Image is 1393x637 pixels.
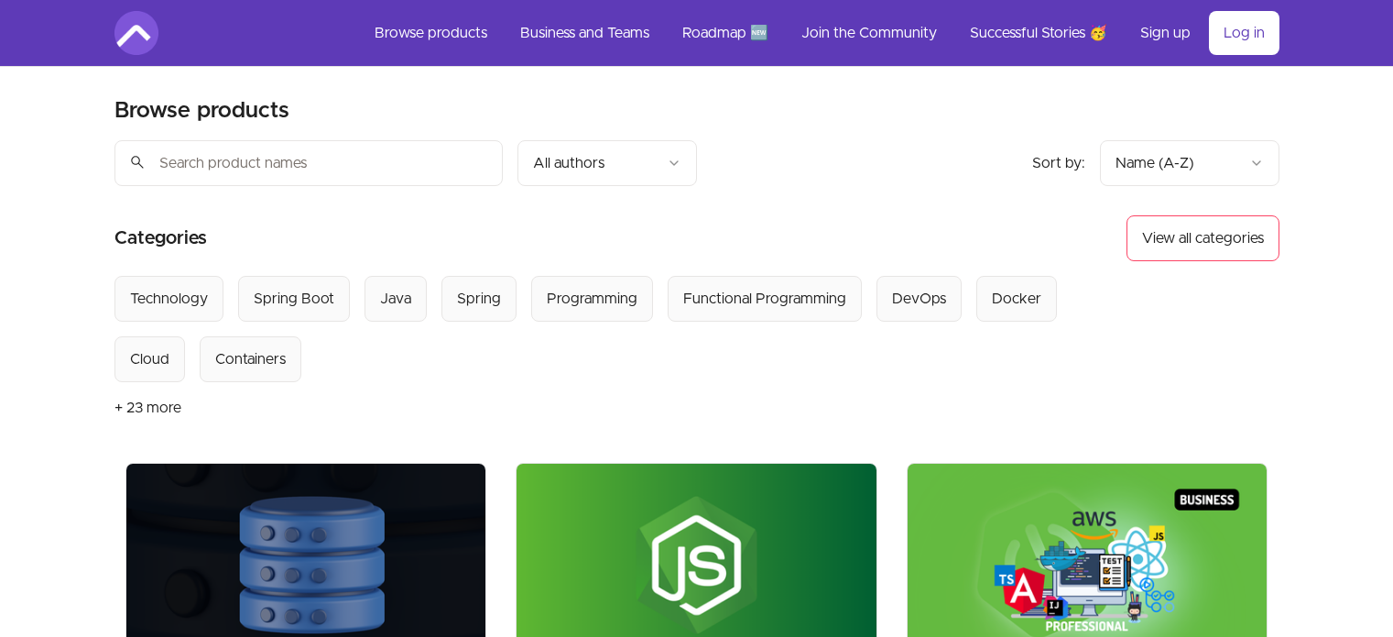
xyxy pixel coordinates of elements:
[129,149,146,175] span: search
[1032,156,1085,170] span: Sort by:
[215,348,286,370] div: Containers
[547,288,637,310] div: Programming
[1209,11,1279,55] a: Log in
[955,11,1122,55] a: Successful Stories 🥳
[668,11,783,55] a: Roadmap 🆕
[360,11,1279,55] nav: Main
[506,11,664,55] a: Business and Teams
[114,382,181,434] button: + 23 more
[1100,140,1279,186] button: Product sort options
[517,140,697,186] button: Filter by author
[114,11,158,55] img: Amigoscode logo
[254,288,334,310] div: Spring Boot
[892,288,946,310] div: DevOps
[457,288,501,310] div: Spring
[380,288,411,310] div: Java
[683,288,846,310] div: Functional Programming
[360,11,502,55] a: Browse products
[114,96,289,126] h2: Browse products
[992,288,1041,310] div: Docker
[1126,215,1279,261] button: View all categories
[130,348,169,370] div: Cloud
[787,11,952,55] a: Join the Community
[1126,11,1205,55] a: Sign up
[114,215,207,261] h2: Categories
[130,288,208,310] div: Technology
[114,140,503,186] input: Search product names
